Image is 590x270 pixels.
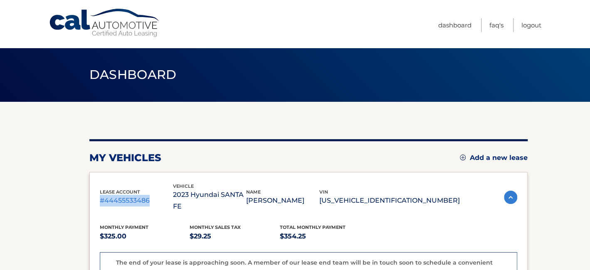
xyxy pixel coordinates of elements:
[280,224,346,230] span: Total Monthly Payment
[280,231,370,242] p: $354.25
[190,231,280,242] p: $29.25
[319,195,460,206] p: [US_VEHICLE_IDENTIFICATION_NUMBER]
[173,189,246,212] p: 2023 Hyundai SANTA FE
[89,152,161,164] h2: my vehicles
[504,191,517,204] img: accordion-active.svg
[489,18,504,32] a: FAQ's
[438,18,472,32] a: Dashboard
[521,18,541,32] a: Logout
[190,224,241,230] span: Monthly sales Tax
[100,195,173,206] p: #44455533486
[100,189,140,195] span: lease account
[100,231,190,242] p: $325.00
[100,224,148,230] span: Monthly Payment
[173,183,194,189] span: vehicle
[460,155,466,160] img: add.svg
[319,189,328,195] span: vin
[246,189,261,195] span: name
[460,154,528,162] a: Add a new lease
[49,8,161,38] a: Cal Automotive
[246,195,319,206] p: [PERSON_NAME]
[89,67,177,82] span: Dashboard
